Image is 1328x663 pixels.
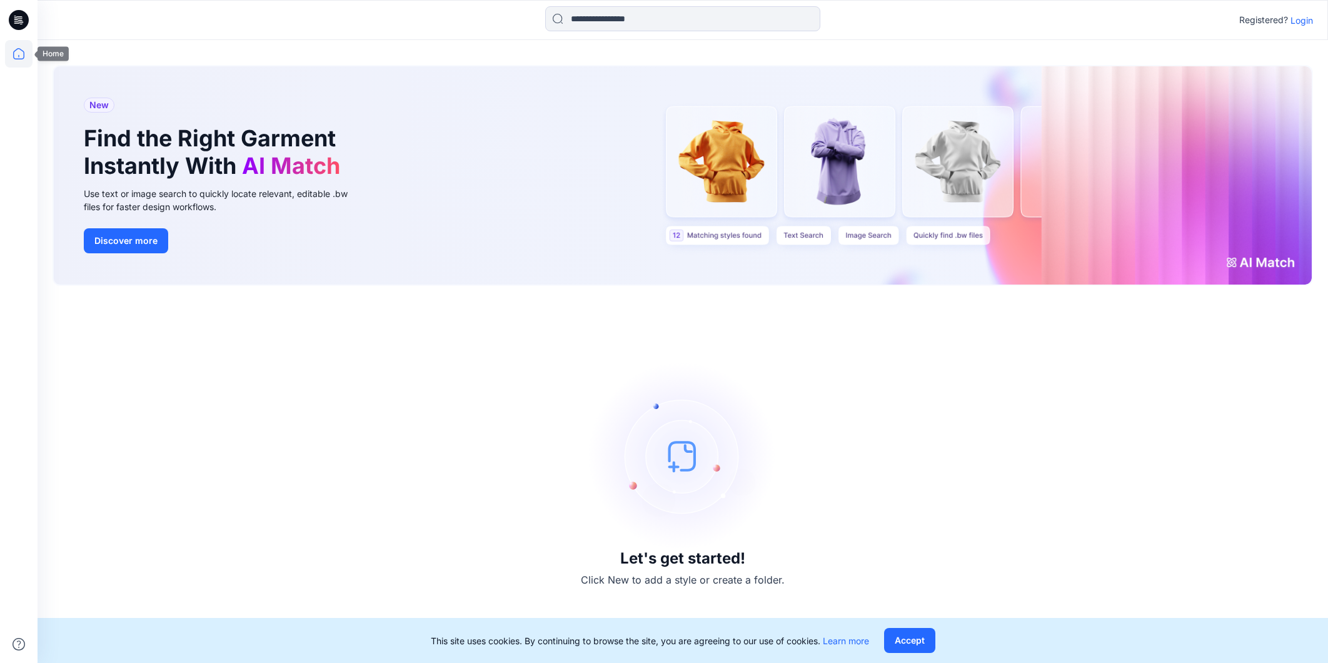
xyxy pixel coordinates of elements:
h3: Let's get started! [620,550,745,567]
button: Discover more [84,228,168,253]
div: Use text or image search to quickly locate relevant, editable .bw files for faster design workflows. [84,187,365,213]
span: AI Match [242,152,340,180]
img: empty-state-image.svg [589,362,777,550]
p: Registered? [1239,13,1288,28]
button: Accept [884,628,935,653]
p: Click New to add a style or create a folder. [581,572,785,587]
span: New [89,98,109,113]
a: Learn more [823,635,869,646]
p: This site uses cookies. By continuing to browse the site, you are agreeing to our use of cookies. [431,634,869,647]
h1: Find the Right Garment Instantly With [84,125,346,179]
p: Login [1290,14,1313,27]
